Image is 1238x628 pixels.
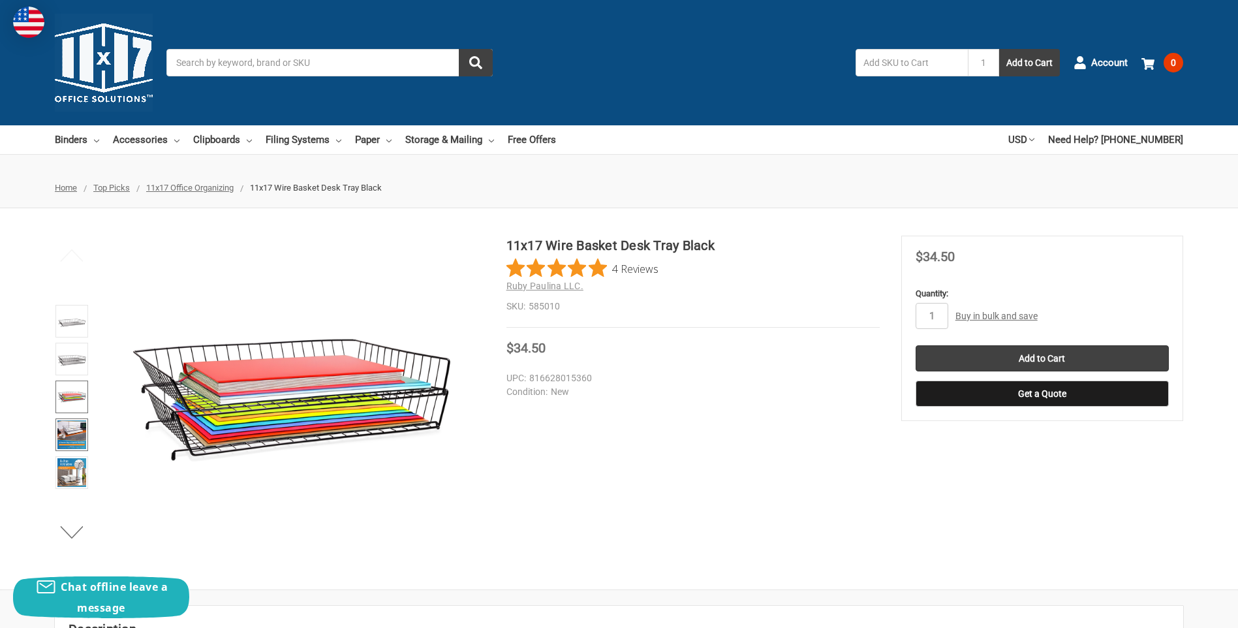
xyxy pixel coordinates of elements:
[61,580,168,615] span: Chat offline leave a message
[955,311,1038,321] a: Buy in bulk and save
[52,519,92,545] button: Next
[193,125,252,154] a: Clipboards
[1074,46,1128,80] a: Account
[506,385,548,399] dt: Condition:
[506,259,658,278] button: Rated 5 out of 5 stars from 4 reviews. Jump to reviews.
[1048,125,1183,154] a: Need Help? [PHONE_NUMBER]
[146,183,234,193] a: 11x17 Office Organizing
[13,576,189,618] button: Chat offline leave a message
[1130,593,1238,628] iframe: Google Customer Reviews
[916,345,1169,371] input: Add to Cart
[57,345,86,373] img: 11x17 Wire Basket Desk Tray Black
[999,49,1060,76] button: Add to Cart
[506,300,880,313] dd: 585010
[1141,46,1183,80] a: 0
[506,300,525,313] dt: SKU:
[57,458,86,487] img: 11x17 Wire Basket Desk Tray Black
[506,371,526,385] dt: UPC:
[93,183,130,193] a: Top Picks
[57,383,86,411] img: 11”x17” Wire Baskets (585010) Black Coated
[266,125,341,154] a: Filing Systems
[612,259,658,278] span: 4 Reviews
[55,14,153,112] img: 11x17.com
[250,183,382,193] span: 11x17 Wire Basket Desk Tray Black
[506,340,546,356] span: $34.50
[52,242,92,268] button: Previous
[1008,125,1034,154] a: USD
[916,287,1169,300] label: Quantity:
[508,125,556,154] a: Free Offers
[506,236,880,255] h1: 11x17 Wire Basket Desk Tray Black
[506,385,874,399] dd: New
[506,371,874,385] dd: 816628015360
[55,183,77,193] a: Home
[355,125,392,154] a: Paper
[506,281,583,291] a: Ruby Paulina LLC.
[856,49,968,76] input: Add SKU to Cart
[55,125,99,154] a: Binders
[166,49,493,76] input: Search by keyword, brand or SKU
[916,249,955,264] span: $34.50
[57,307,86,336] img: 11x17 Wire Basket Desk Tray Black
[113,125,179,154] a: Accessories
[1164,53,1183,72] span: 0
[916,381,1169,407] button: Get a Quote
[13,7,44,38] img: duty and tax information for United States
[405,125,494,154] a: Storage & Mailing
[57,420,86,449] img: 11x17 Wire Basket Desk Tray Black
[1091,55,1128,71] span: Account
[129,236,455,562] img: 11x17 Wire Basket Desk Tray Black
